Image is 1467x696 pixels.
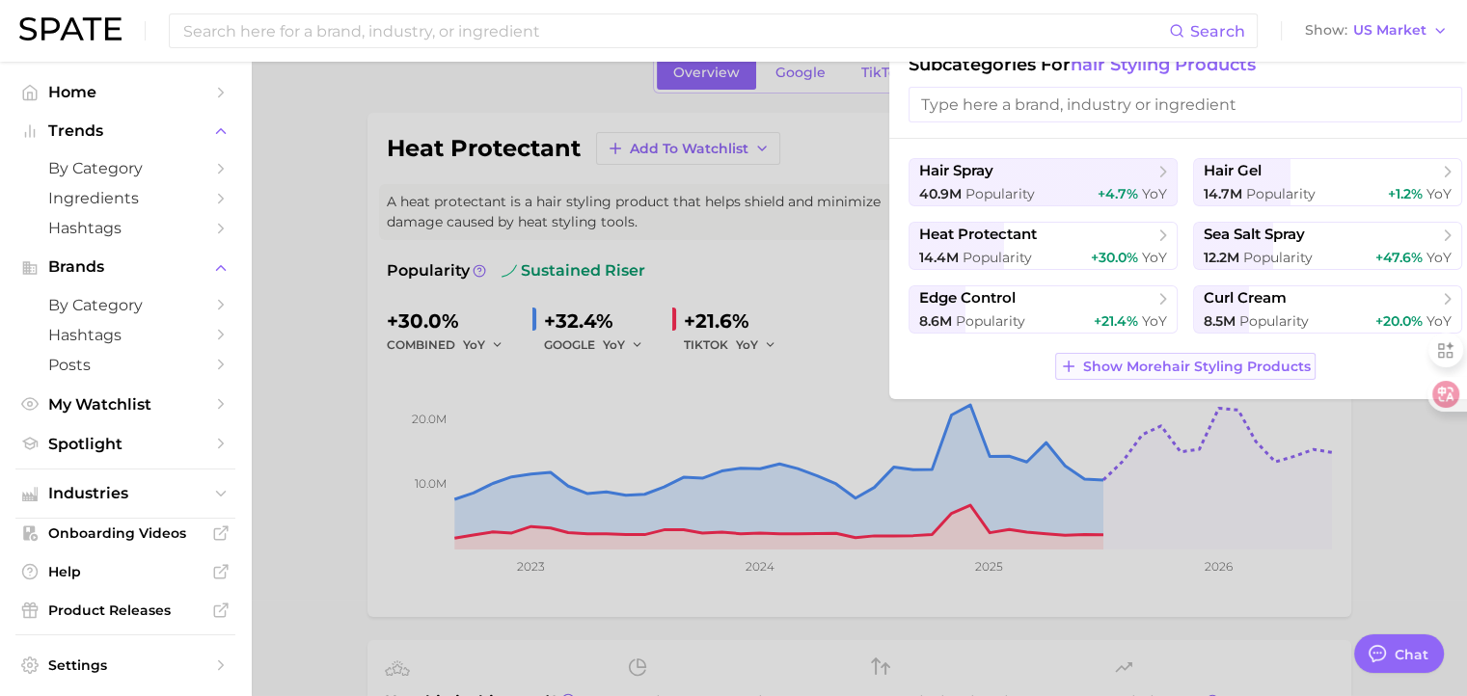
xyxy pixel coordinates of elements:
[1142,312,1167,330] span: YoY
[1246,185,1316,202] span: Popularity
[181,14,1169,47] input: Search here for a brand, industry, or ingredient
[1305,25,1347,36] span: Show
[15,429,235,459] a: Spotlight
[48,219,203,237] span: Hashtags
[909,87,1462,122] input: Type here a brand, industry or ingredient
[15,117,235,146] button: Trends
[15,519,235,548] a: Onboarding Videos
[15,596,235,625] a: Product Releases
[48,356,203,374] span: Posts
[1142,185,1167,202] span: YoY
[965,185,1035,202] span: Popularity
[1426,185,1452,202] span: YoY
[15,320,235,350] a: Hashtags
[15,350,235,380] a: Posts
[19,17,122,40] img: SPATE
[1193,158,1462,206] button: hair gel14.7m Popularity+1.2% YoY
[15,290,235,320] a: by Category
[1094,312,1138,330] span: +21.4%
[1204,289,1287,308] span: curl cream
[1204,312,1236,330] span: 8.5m
[15,389,235,419] a: My Watchlist
[1091,249,1138,266] span: +30.0%
[1426,312,1452,330] span: YoY
[1353,25,1426,36] span: US Market
[919,312,952,330] span: 8.6m
[48,485,203,502] span: Industries
[963,249,1032,266] span: Popularity
[48,122,203,140] span: Trends
[48,656,203,674] span: Settings
[1204,249,1239,266] span: 12.2m
[15,183,235,213] a: Ingredients
[1375,312,1423,330] span: +20.0%
[1071,54,1256,75] span: hair styling products
[48,159,203,177] span: by Category
[48,326,203,344] span: Hashtags
[956,312,1025,330] span: Popularity
[15,153,235,183] a: by Category
[909,285,1178,334] button: edge control8.6m Popularity+21.4% YoY
[1204,185,1242,202] span: 14.7m
[15,479,235,508] button: Industries
[48,602,203,619] span: Product Releases
[1055,353,1316,380] button: Show Morehair styling products
[48,83,203,101] span: Home
[48,189,203,207] span: Ingredients
[919,226,1037,244] span: heat protectant
[1300,18,1453,43] button: ShowUS Market
[48,258,203,276] span: Brands
[1098,185,1138,202] span: +4.7%
[1375,249,1423,266] span: +47.6%
[1193,285,1462,334] button: curl cream8.5m Popularity+20.0% YoY
[48,524,203,542] span: Onboarding Videos
[1190,22,1245,40] span: Search
[919,249,959,266] span: 14.4m
[48,435,203,453] span: Spotlight
[1193,222,1462,270] button: sea salt spray12.2m Popularity+47.6% YoY
[1243,249,1313,266] span: Popularity
[919,289,1016,308] span: edge control
[1239,312,1309,330] span: Popularity
[1388,185,1423,202] span: +1.2%
[15,557,235,586] a: Help
[1083,359,1311,375] span: Show More hair styling products
[919,162,993,180] span: hair spray
[15,651,235,680] a: Settings
[1142,249,1167,266] span: YoY
[909,222,1178,270] button: heat protectant14.4m Popularity+30.0% YoY
[909,54,1462,75] h1: Subcategories for
[15,213,235,243] a: Hashtags
[48,296,203,314] span: by Category
[15,77,235,107] a: Home
[1426,249,1452,266] span: YoY
[909,158,1178,206] button: hair spray40.9m Popularity+4.7% YoY
[1204,226,1305,244] span: sea salt spray
[48,395,203,414] span: My Watchlist
[919,185,962,202] span: 40.9m
[1204,162,1262,180] span: hair gel
[15,253,235,281] button: Brands
[48,563,203,580] span: Help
